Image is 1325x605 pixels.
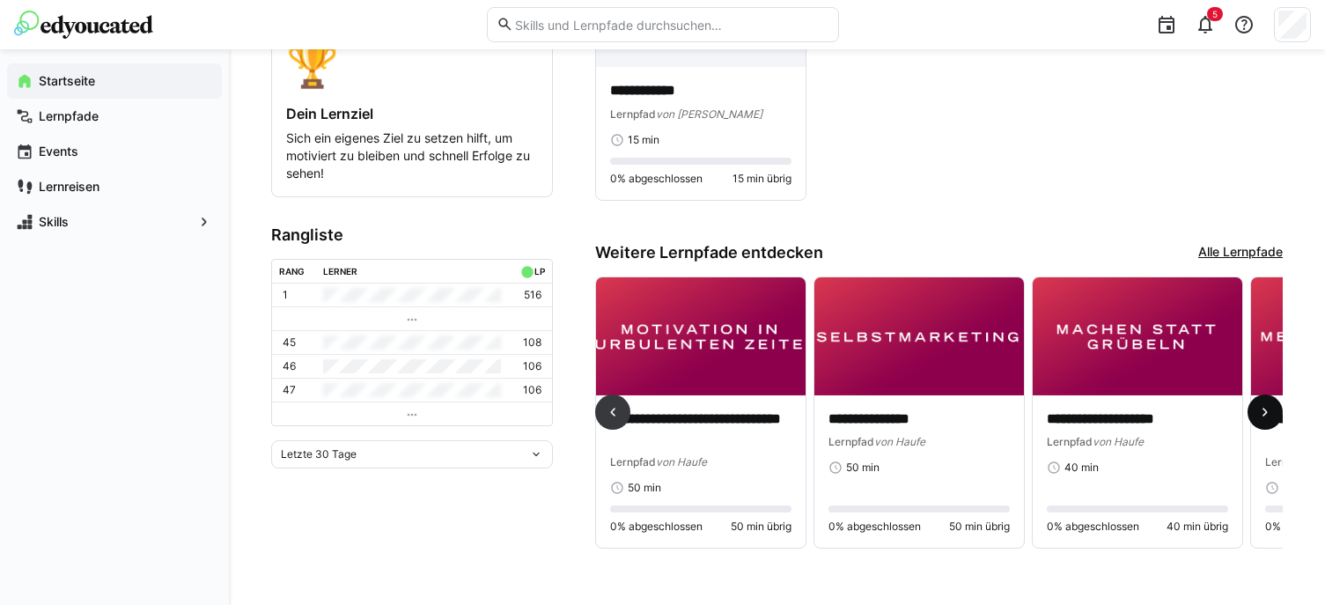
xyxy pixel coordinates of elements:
h3: Rangliste [271,225,553,245]
p: 45 [283,336,296,350]
span: 50 min übrig [731,520,791,534]
span: von Haufe [1093,435,1144,448]
span: 0% abgeschlossen [828,520,921,534]
span: von Haufe [874,435,925,448]
span: Letzte 30 Tage [281,447,357,461]
span: 15 min übrig [732,172,791,186]
span: 0% abgeschlossen [1047,520,1139,534]
p: 516 [524,288,541,302]
span: Lernpfad [1047,435,1093,448]
div: Lerner [323,266,357,277]
input: Skills und Lernpfade durchsuchen… [513,17,828,33]
img: image [596,277,806,395]
p: 108 [523,336,541,350]
img: image [814,277,1024,395]
span: 5 [1212,9,1218,19]
span: Lernpfad [610,107,656,121]
span: von Haufe [656,455,707,469]
div: Rang [279,266,305,277]
p: 1 [283,288,288,302]
span: 40 min übrig [1167,520,1228,534]
p: 106 [523,359,541,373]
img: image [1033,277,1242,395]
h4: Dein Lernziel [286,105,538,122]
span: Lernpfad [828,435,874,448]
p: Sich ein eigenes Ziel zu setzen hilft, um motiviert zu bleiben und schnell Erfolge zu sehen! [286,129,538,182]
span: 50 min [628,481,661,495]
span: von [PERSON_NAME] [656,107,762,121]
span: 0% abgeschlossen [610,520,703,534]
span: 50 min [846,461,880,475]
p: 46 [283,359,296,373]
span: Lernpfad [610,455,656,469]
p: 47 [283,383,296,397]
span: Lernpfad [1265,455,1311,469]
div: 🏆 [286,39,538,91]
span: 40 min [1064,461,1099,475]
a: Alle Lernpfade [1198,243,1283,262]
span: 15 min [628,133,659,147]
h3: Weitere Lernpfade entdecken [595,243,823,262]
div: LP [534,266,545,277]
span: 0% abgeschlossen [610,172,703,186]
span: 50 min übrig [949,520,1010,534]
p: 106 [523,383,541,397]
